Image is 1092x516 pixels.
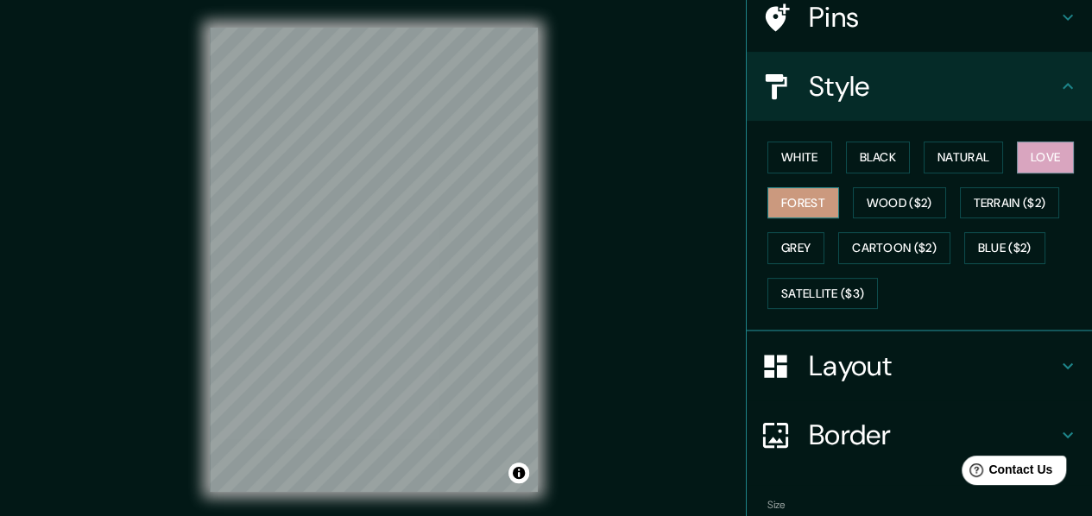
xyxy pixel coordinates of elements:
[747,52,1092,121] div: Style
[846,142,911,173] button: Black
[747,331,1092,400] div: Layout
[508,463,529,483] button: Toggle attribution
[938,449,1073,497] iframe: Help widget launcher
[767,187,839,219] button: Forest
[853,187,946,219] button: Wood ($2)
[767,498,786,513] label: Size
[210,28,538,492] canvas: Map
[809,69,1057,104] h4: Style
[747,400,1092,469] div: Border
[838,232,950,264] button: Cartoon ($2)
[809,418,1057,452] h4: Border
[767,142,832,173] button: White
[809,349,1057,383] h4: Layout
[767,278,878,310] button: Satellite ($3)
[924,142,1003,173] button: Natural
[1017,142,1074,173] button: Love
[960,187,1060,219] button: Terrain ($2)
[964,232,1045,264] button: Blue ($2)
[767,232,824,264] button: Grey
